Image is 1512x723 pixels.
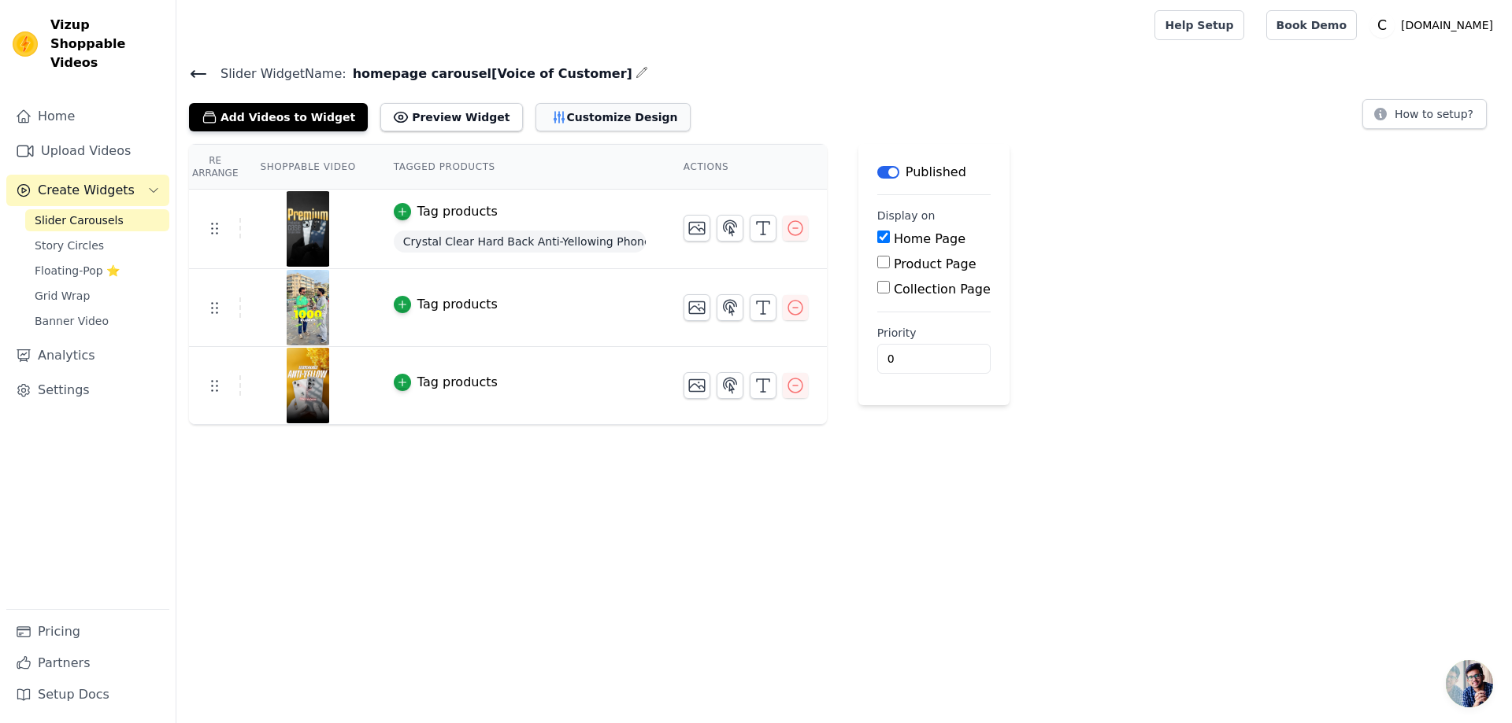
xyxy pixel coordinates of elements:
button: Add Videos to Widget [189,103,368,131]
a: Home [6,101,169,132]
button: Create Widgets [6,175,169,206]
span: Grid Wrap [35,288,90,304]
p: Published [906,163,966,182]
a: How to setup? [1362,110,1487,125]
button: Change Thumbnail [684,372,710,399]
a: Floating-Pop ⭐ [25,260,169,282]
button: Tag products [394,373,498,392]
a: Analytics [6,340,169,371]
button: Customize Design [535,103,691,131]
div: Open chat [1446,660,1493,707]
span: Crystal Clear Hard Back Anti-Yellowing Phone Case For Redmi Note 14 SE 5G [394,231,646,253]
a: Help Setup [1154,10,1243,40]
span: homepage carousel[Voice of Customer] [346,65,632,83]
a: Pricing [6,616,169,647]
p: [DOMAIN_NAME] [1395,11,1499,39]
div: Tag products [417,373,498,392]
button: Change Thumbnail [684,294,710,321]
button: Tag products [394,202,498,221]
a: Settings [6,374,169,406]
img: Vizup [13,31,38,57]
th: Re Arrange [189,145,241,190]
img: vizup-images-5fad.jpg [286,270,330,345]
label: Product Page [894,256,976,271]
a: Slider Carousels [25,209,169,231]
div: Edit Name [636,63,648,84]
a: Book Demo [1266,10,1357,40]
th: Shoppable Video [241,145,374,190]
a: Partners [6,647,169,679]
a: Grid Wrap [25,285,169,307]
button: Change Thumbnail [684,215,710,242]
label: Priority [877,325,991,341]
div: Tag products [417,202,498,221]
button: Tag products [394,295,498,314]
button: How to setup? [1362,99,1487,129]
th: Actions [665,145,827,190]
img: vizup-images-3b92.jpg [286,191,330,267]
label: Collection Page [894,282,991,297]
a: Story Circles [25,234,169,256]
img: vizup-images-010d.jpg [286,348,330,423]
th: Tagged Products [375,145,665,190]
label: Home Page [894,231,965,246]
a: Banner Video [25,310,169,332]
legend: Display on [877,208,936,223]
button: Preview Widget [380,103,522,131]
button: C [DOMAIN_NAME] [1369,11,1499,39]
div: Tag products [417,295,498,314]
a: Setup Docs [6,679,169,710]
span: Banner Video [35,313,109,329]
span: Slider Carousels [35,212,124,228]
a: Upload Videos [6,135,169,167]
span: Vizup Shoppable Videos [50,16,163,72]
span: Slider Widget Name: [208,65,346,83]
span: Floating-Pop ⭐ [35,263,120,279]
span: Story Circles [35,238,104,253]
span: Create Widgets [38,181,135,200]
text: C [1377,17,1387,33]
